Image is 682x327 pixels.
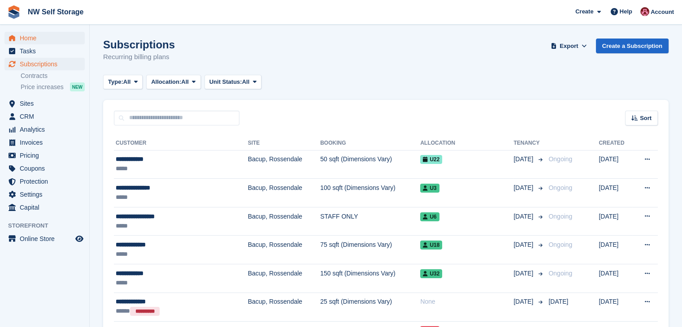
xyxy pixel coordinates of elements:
span: Export [560,42,578,51]
span: Create [575,7,593,16]
td: 75 sqft (Dimensions Vary) [320,236,420,264]
a: menu [4,58,85,70]
td: STAFF ONLY [320,207,420,236]
a: Create a Subscription [596,39,669,53]
span: Account [651,8,674,17]
span: Tasks [20,45,74,57]
span: All [123,77,131,86]
span: Pricing [20,149,74,162]
span: Invoices [20,136,74,149]
span: Sort [640,114,652,123]
span: Ongoing [548,155,572,163]
span: Price increases [21,83,64,91]
span: Capital [20,201,74,214]
span: Home [20,32,74,44]
p: Recurring billing plans [103,52,175,62]
span: [DATE] [513,183,535,193]
span: [DATE] [513,212,535,221]
span: U6 [420,212,439,221]
span: [DATE] [513,155,535,164]
td: [DATE] [599,150,633,179]
td: Bacup, Rossendale [248,264,321,293]
a: menu [4,232,85,245]
a: menu [4,188,85,201]
td: Bacup, Rossendale [248,293,321,321]
a: menu [4,45,85,57]
td: 150 sqft (Dimensions Vary) [320,264,420,293]
a: menu [4,175,85,188]
span: Ongoing [548,241,572,248]
td: Bacup, Rossendale [248,236,321,264]
span: U22 [420,155,442,164]
a: NW Self Storage [24,4,87,19]
th: Allocation [420,136,513,151]
span: CRM [20,110,74,123]
a: menu [4,97,85,110]
td: [DATE] [599,264,633,293]
span: U18 [420,241,442,250]
th: Customer [114,136,248,151]
div: NEW [70,82,85,91]
th: Booking [320,136,420,151]
a: menu [4,136,85,149]
button: Allocation: All [146,75,201,90]
span: Coupons [20,162,74,175]
span: Storefront [8,221,89,230]
span: All [242,77,250,86]
span: Ongoing [548,213,572,220]
span: Protection [20,175,74,188]
span: Help [620,7,632,16]
span: [DATE] [513,297,535,306]
span: Ongoing [548,270,572,277]
td: [DATE] [599,207,633,236]
span: [DATE] [548,298,568,305]
span: Online Store [20,232,74,245]
td: [DATE] [599,293,633,321]
button: Export [549,39,589,53]
a: Preview store [74,233,85,244]
div: None [420,297,513,306]
img: stora-icon-8386f47178a22dfd0bd8f6a31ec36ba5ce8667c1dd55bd0f319d3a0aa187defe.svg [7,5,21,19]
td: 25 sqft (Dimensions Vary) [320,293,420,321]
a: menu [4,110,85,123]
a: Contracts [21,72,85,80]
td: Bacup, Rossendale [248,207,321,236]
a: menu [4,32,85,44]
span: U3 [420,184,439,193]
button: Type: All [103,75,143,90]
span: [DATE] [513,240,535,250]
th: Tenancy [513,136,545,151]
span: U32 [420,269,442,278]
h1: Subscriptions [103,39,175,51]
th: Created [599,136,633,151]
span: Unit Status: [209,77,242,86]
span: Sites [20,97,74,110]
span: Allocation: [151,77,181,86]
img: Josh Vines [640,7,649,16]
span: All [181,77,189,86]
span: Subscriptions [20,58,74,70]
span: Type: [108,77,123,86]
button: Unit Status: All [204,75,261,90]
span: Settings [20,188,74,201]
td: Bacup, Rossendale [248,179,321,207]
td: Bacup, Rossendale [248,150,321,179]
a: menu [4,149,85,162]
a: menu [4,201,85,214]
td: 100 sqft (Dimensions Vary) [320,179,420,207]
a: menu [4,123,85,136]
td: [DATE] [599,179,633,207]
a: Price increases NEW [21,82,85,92]
td: 50 sqft (Dimensions Vary) [320,150,420,179]
td: [DATE] [599,236,633,264]
a: menu [4,162,85,175]
span: [DATE] [513,269,535,278]
span: Ongoing [548,184,572,191]
th: Site [248,136,321,151]
span: Analytics [20,123,74,136]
